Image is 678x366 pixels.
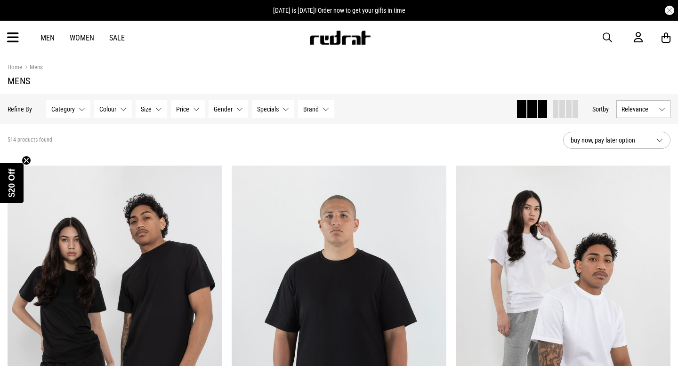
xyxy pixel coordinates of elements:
a: Men [40,33,55,42]
span: Category [51,105,75,113]
button: Relevance [616,100,670,118]
span: Size [141,105,152,113]
button: Sortby [592,103,609,115]
span: Gender [214,105,233,113]
a: Home [8,64,22,71]
span: $20 Off [7,168,16,197]
button: buy now, pay later option [563,132,670,149]
a: Sale [109,33,125,42]
span: Colour [99,105,116,113]
span: [DATE] is [DATE]! Order now to get your gifts in time [273,7,405,14]
img: Redrat logo [309,31,371,45]
button: Specials [252,100,294,118]
h1: Mens [8,75,670,87]
a: Women [70,33,94,42]
p: Refine By [8,105,32,113]
button: Colour [94,100,132,118]
button: Brand [298,100,334,118]
button: Size [136,100,167,118]
a: Mens [22,64,43,72]
span: buy now, pay later option [571,135,649,146]
span: Relevance [621,105,655,113]
span: by [603,105,609,113]
span: Price [176,105,189,113]
button: Price [171,100,205,118]
button: Category [46,100,90,118]
span: Brand [303,105,319,113]
span: 514 products found [8,136,52,144]
span: Specials [257,105,279,113]
button: Close teaser [22,156,31,165]
button: Gender [209,100,248,118]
